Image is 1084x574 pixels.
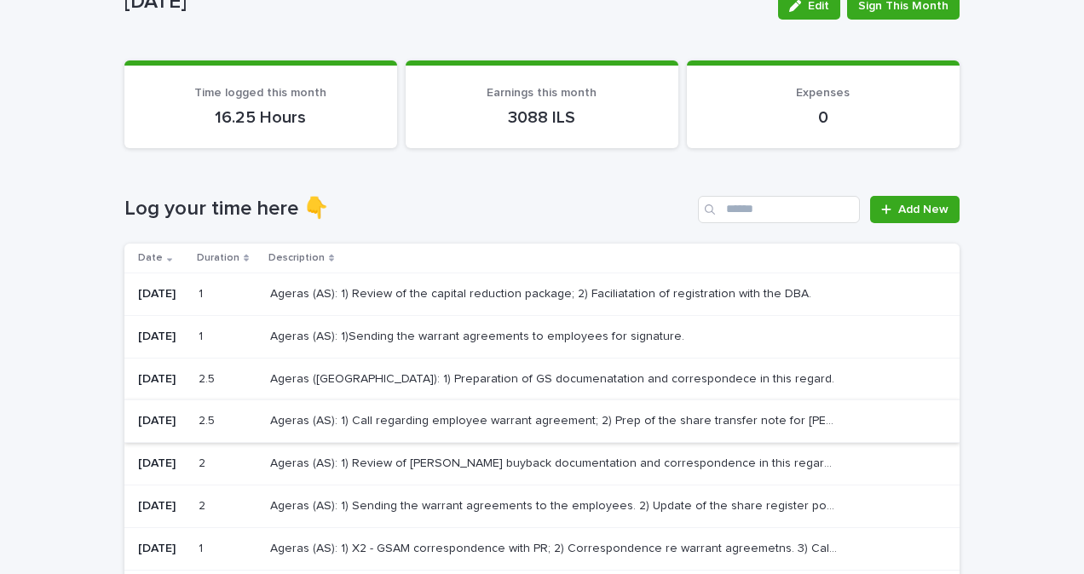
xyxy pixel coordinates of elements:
[796,87,850,99] span: Expenses
[145,107,377,128] p: 16.25 Hours
[124,197,691,221] h1: Log your time here 👇
[270,284,815,301] p: Ageras (AS): 1) Review of the capital reduction package; 2) Faciliatation of registration with th...
[124,485,960,527] tr: [DATE]22 Ageras (AS): 1) Sending the warrant agreements to the employees. 2) Update of the share ...
[199,284,206,301] p: 1
[270,453,842,471] p: Ageras (AS): 1) Review of Ariel buyback documentation and correspondence in this regard. 2) Facil...
[138,372,185,387] p: [DATE]
[124,443,960,485] tr: [DATE]22 Ageras (AS): 1) Review of [PERSON_NAME] buyback documentation and correspondence in this...
[898,204,948,215] span: Add New
[199,326,206,344] p: 1
[199,410,218,428] p: 2.5
[124,400,960,443] tr: [DATE]2.52.5 Ageras (AS): 1) Call regarding employee warrant agreement; 2) Prep of the share tran...
[124,527,960,570] tr: [DATE]11 Ageras (AS): 1) X2 - GSAM correspondence with PR; 2) Correspondence re warrant agreemetn...
[426,107,658,128] p: 3088 ILS
[124,273,960,315] tr: [DATE]11 Ageras (AS): 1) Review of the capital reduction package; 2) Faciliatation of registratio...
[268,249,325,267] p: Description
[194,87,326,99] span: Time logged this month
[138,499,185,514] p: [DATE]
[199,538,206,556] p: 1
[698,196,860,223] input: Search
[270,410,842,428] p: Ageras (AS): 1) Call regarding employee warrant agreement; 2) Prep of the share transfer note for...
[270,369,838,387] p: Ageras ([GEOGRAPHIC_DATA]): 1) Preparation of GS documenatation and correspondece in this regard.
[124,358,960,400] tr: [DATE]2.52.5 Ageras ([GEOGRAPHIC_DATA]): 1) Preparation of GS documenatation and correspondece in...
[270,326,688,344] p: Ageras (AS): 1)Sending the warrant agreements to employees for signature.
[870,196,960,223] a: Add New
[138,330,185,344] p: [DATE]
[197,249,239,267] p: Duration
[138,456,185,471] p: [DATE]
[707,107,939,128] p: 0
[270,538,842,556] p: Ageras (AS): 1) X2 - GSAM correspondence with PR; 2) Correspondence re warrant agreemetns. 3) Cal...
[487,87,597,99] span: Earnings this month
[199,453,209,471] p: 2
[138,414,185,428] p: [DATE]
[199,496,209,514] p: 2
[138,287,185,301] p: [DATE]
[199,369,218,387] p: 2.5
[138,542,185,556] p: [DATE]
[124,315,960,358] tr: [DATE]11 Ageras (AS): 1)Sending the warrant agreements to employees for signature.Ageras (AS): 1)...
[138,249,163,267] p: Date
[270,496,842,514] p: Ageras (AS): 1) Sending the warrant agreements to the employees. 2) Update of the share register ...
